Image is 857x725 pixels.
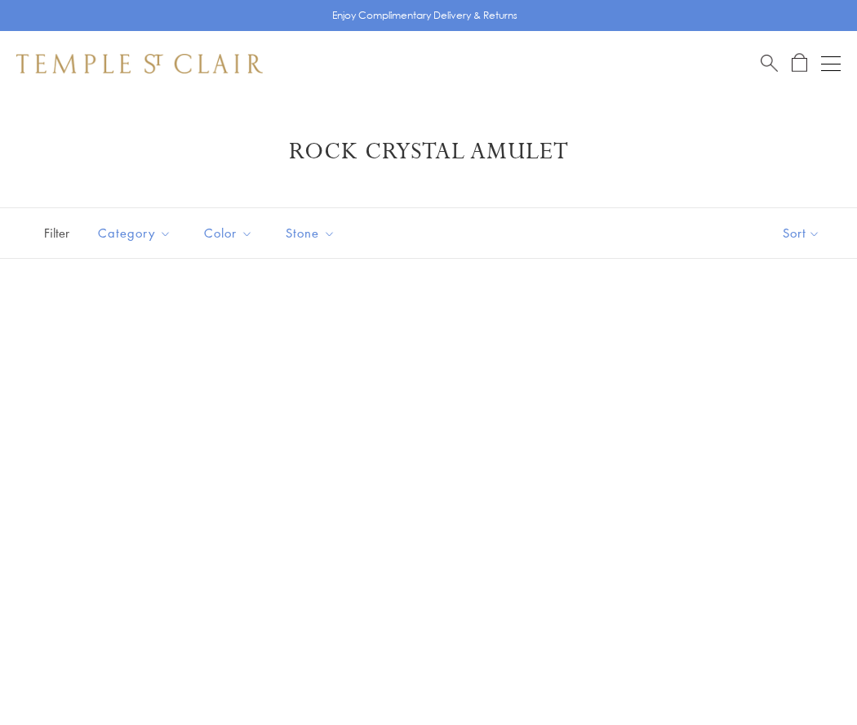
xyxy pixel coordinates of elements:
[196,223,265,243] span: Color
[746,208,857,258] button: Show sort by
[86,215,184,251] button: Category
[41,137,816,167] h1: Rock Crystal Amulet
[761,53,778,73] a: Search
[792,53,807,73] a: Open Shopping Bag
[278,223,348,243] span: Stone
[273,215,348,251] button: Stone
[821,54,841,73] button: Open navigation
[332,7,517,24] p: Enjoy Complimentary Delivery & Returns
[192,215,265,251] button: Color
[90,223,184,243] span: Category
[16,54,263,73] img: Temple St. Clair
